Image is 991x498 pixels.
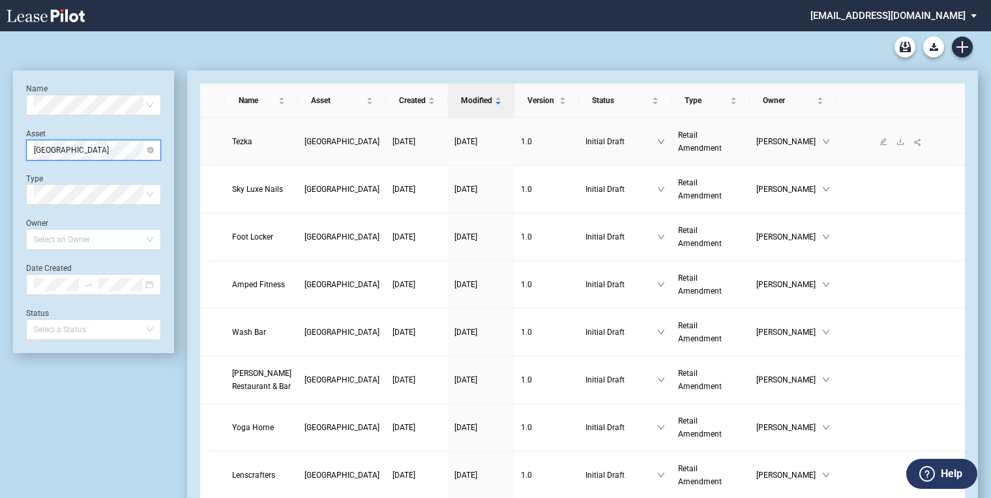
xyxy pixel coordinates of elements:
[454,185,477,194] span: [DATE]
[913,138,923,147] span: share-alt
[822,424,830,431] span: down
[657,138,665,146] span: down
[756,421,822,434] span: [PERSON_NAME]
[923,37,944,57] button: Download Blank Form
[304,278,379,291] a: [GEOGRAPHIC_DATA]
[678,272,743,298] a: Retail Amendment
[756,373,822,386] span: [PERSON_NAME]
[386,84,448,118] th: Created
[454,373,508,386] a: [DATE]
[304,230,379,243] a: [GEOGRAPHIC_DATA]
[311,94,364,107] span: Asset
[392,137,415,146] span: [DATE]
[750,84,836,118] th: Owner
[678,273,722,296] span: Retail Amendment
[678,226,722,248] span: Retail Amendment
[657,281,665,288] span: down
[657,233,665,241] span: down
[304,326,379,339] a: [GEOGRAPHIC_DATA]
[514,84,579,118] th: Version
[822,281,830,288] span: down
[399,94,426,107] span: Created
[585,278,657,291] span: Initial Draft
[756,135,822,148] span: [PERSON_NAME]
[657,424,665,431] span: down
[392,183,441,196] a: [DATE]
[941,465,962,482] label: Help
[84,280,93,289] span: to
[678,414,743,441] a: Retail Amendment
[585,183,657,196] span: Initial Draft
[521,469,572,482] a: 1.0
[527,94,557,107] span: Version
[521,328,532,337] span: 1 . 0
[678,178,722,200] span: Retail Amendment
[678,129,743,155] a: Retail Amendment
[521,278,572,291] a: 1.0
[756,469,822,482] span: [PERSON_NAME]
[672,84,750,118] th: Type
[880,138,887,146] span: edit
[454,230,508,243] a: [DATE]
[822,138,830,146] span: down
[26,174,43,183] label: Type
[392,230,441,243] a: [DATE]
[454,135,508,148] a: [DATE]
[875,137,892,146] a: edit
[521,471,532,480] span: 1 . 0
[822,233,830,241] span: down
[304,135,379,148] a: [GEOGRAPHIC_DATA]
[585,135,657,148] span: Initial Draft
[392,373,441,386] a: [DATE]
[585,230,657,243] span: Initial Draft
[232,369,291,391] span: J. Marks Restaurant & Bar
[392,135,441,148] a: [DATE]
[756,230,822,243] span: [PERSON_NAME]
[454,278,508,291] a: [DATE]
[454,421,508,434] a: [DATE]
[304,375,379,384] span: Pompano Citi Centre
[678,462,743,488] a: Retail Amendment
[232,183,291,196] a: Sky Luxe Nails
[392,469,441,482] a: [DATE]
[579,84,672,118] th: Status
[304,183,379,196] a: [GEOGRAPHIC_DATA]
[232,421,291,434] a: Yoga Home
[232,185,283,194] span: Sky Luxe Nails
[678,369,722,391] span: Retail Amendment
[521,423,532,432] span: 1 . 0
[822,328,830,336] span: down
[585,326,657,339] span: Initial Draft
[822,376,830,384] span: down
[822,471,830,479] span: down
[232,367,291,393] a: [PERSON_NAME] Restaurant & Bar
[84,280,93,289] span: swap-right
[232,471,275,480] span: Lenscrafters
[454,471,477,480] span: [DATE]
[521,183,572,196] a: 1.0
[26,309,49,318] label: Status
[392,421,441,434] a: [DATE]
[685,94,728,107] span: Type
[521,375,532,384] span: 1 . 0
[585,469,657,482] span: Initial Draft
[232,328,266,337] span: Wash Bar
[239,94,276,107] span: Name
[232,137,252,146] span: Tezka
[678,416,722,439] span: Retail Amendment
[454,328,477,337] span: [DATE]
[454,280,477,289] span: [DATE]
[454,183,508,196] a: [DATE]
[304,328,379,337] span: Pompano Citi Centre
[521,373,572,386] a: 1.0
[392,375,415,384] span: [DATE]
[232,278,291,291] a: Amped Fitness
[304,185,379,194] span: Pompano Citi Centre
[454,469,508,482] a: [DATE]
[454,326,508,339] a: [DATE]
[521,185,532,194] span: 1 . 0
[657,471,665,479] span: down
[521,137,532,146] span: 1 . 0
[448,84,514,118] th: Modified
[592,94,649,107] span: Status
